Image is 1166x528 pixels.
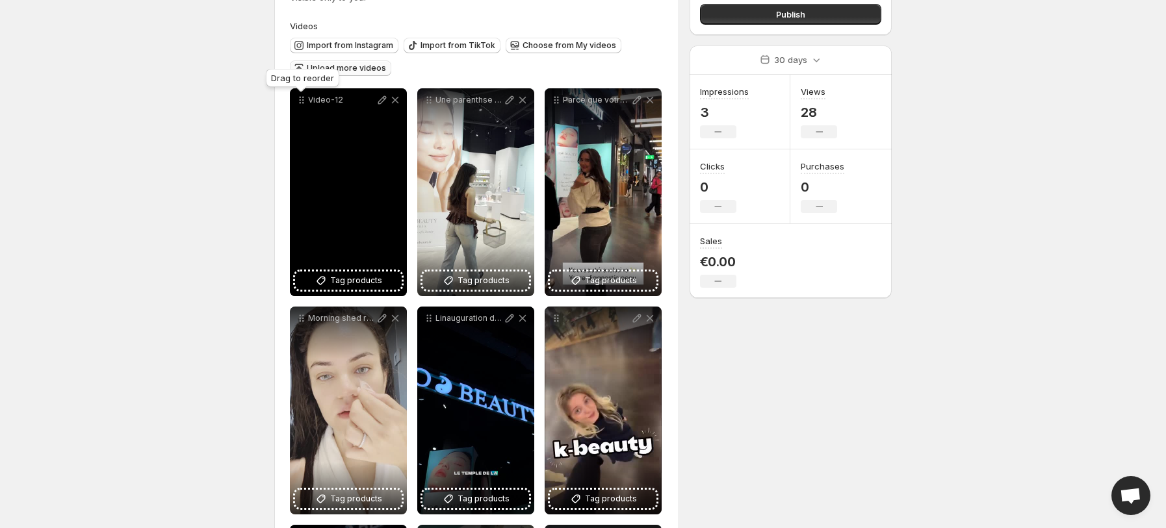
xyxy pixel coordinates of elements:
[1111,476,1150,515] div: Open chat
[295,271,402,290] button: Tag products
[776,8,805,21] span: Publish
[330,274,382,287] span: Tag products
[435,313,503,323] p: Linauguration de la boutique joobeauty
[700,105,749,120] p: 3
[290,60,391,76] button: Upload more videos
[458,274,510,287] span: Tag products
[545,88,662,296] div: Parce que votre peau mrite une expertise sur-mesure Un diagnostic de peau haute prcision pour rvl...
[550,271,656,290] button: Tag products
[550,490,656,508] button: Tag products
[774,53,807,66] p: 30 days
[700,179,736,195] p: 0
[290,21,318,31] span: Videos
[506,38,621,53] button: Choose from My videos
[700,160,725,173] h3: Clicks
[700,254,736,270] p: €0.00
[308,313,376,323] p: Morning shed routine in [GEOGRAPHIC_DATA] for wrinkles and detox skincare acne glowskincare joobe...
[801,179,844,195] p: 0
[801,160,844,173] h3: Purchases
[700,4,881,25] button: Publish
[330,492,382,505] span: Tag products
[417,88,534,296] div: Une parenthse beaut en boutique pour composer la routine idale entre clat du teint et grain de pe...
[700,234,722,247] h3: Sales
[295,490,402,508] button: Tag products
[417,307,534,514] div: Linauguration de la boutique joobeautyTag products
[307,40,393,51] span: Import from Instagram
[523,40,616,51] span: Choose from My videos
[458,492,510,505] span: Tag products
[435,95,503,105] p: Une parenthse beaut en boutique pour composer la routine idale entre clat du teint et grain de pe...
[307,63,386,73] span: Upload more videos
[290,307,407,514] div: Morning shed routine in [GEOGRAPHIC_DATA] for wrinkles and detox skincare acne glowskincare joobe...
[290,88,407,296] div: Video-12Tag products
[585,492,637,505] span: Tag products
[801,85,825,98] h3: Views
[585,274,637,287] span: Tag products
[421,40,495,51] span: Import from TikTok
[422,490,529,508] button: Tag products
[801,105,837,120] p: 28
[308,95,376,105] p: Video-12
[545,307,662,514] div: Tag products
[563,95,630,105] p: Parce que votre peau mrite une expertise sur-mesure Un diagnostic de peau haute prcision pour rvl...
[422,271,529,290] button: Tag products
[404,38,500,53] button: Import from TikTok
[700,85,749,98] h3: Impressions
[290,38,398,53] button: Import from Instagram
